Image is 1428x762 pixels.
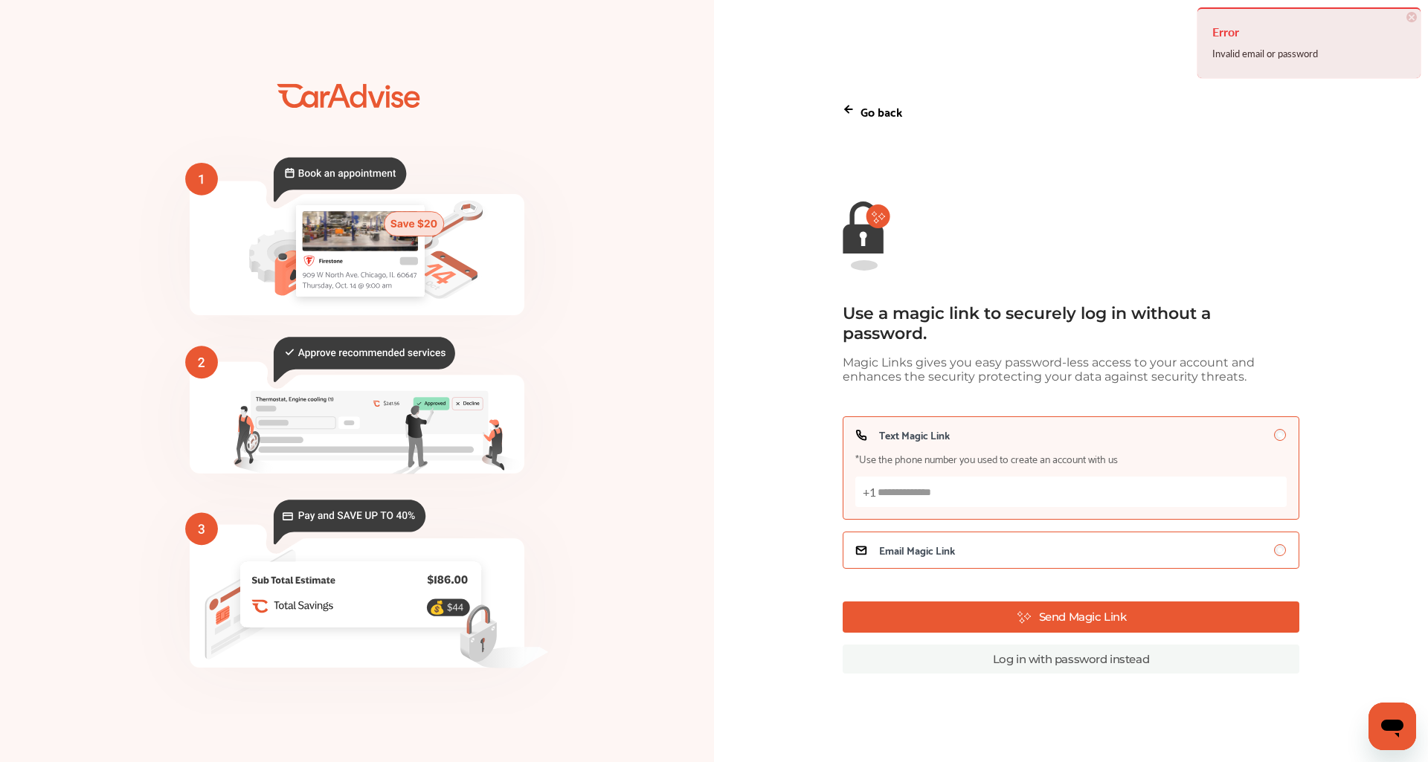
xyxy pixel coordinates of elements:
input: Text Magic Link*Use the phone number you used to create an account with us+1 [855,477,1287,507]
input: Email Magic Link [1274,544,1286,556]
span: × [1406,12,1417,22]
input: Text Magic Link*Use the phone number you used to create an account with us+1 [1274,429,1286,441]
span: *Use the phone number you used to create an account with us [855,453,1118,465]
div: Magic Links gives you easy password-less access to your account and enhances the security protect... [843,355,1276,384]
h4: Error [1212,20,1406,44]
img: icon_phone.e7b63c2d.svg [855,429,867,441]
div: Use a magic link to securely log in without a password. [843,303,1276,343]
span: Text Magic Link [879,429,950,441]
div: Invalid email or password [1212,44,1406,63]
iframe: Button to launch messaging window [1368,703,1416,750]
p: Go back [861,101,902,121]
img: icon_email.a11c3263.svg [855,544,867,556]
a: Log in with password instead [843,645,1299,674]
img: magic-link-lock-error.9d88b03f.svg [843,201,890,271]
text: 💰 [429,599,446,615]
span: Email Magic Link [879,544,955,556]
button: Send Magic Link [843,601,1299,633]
